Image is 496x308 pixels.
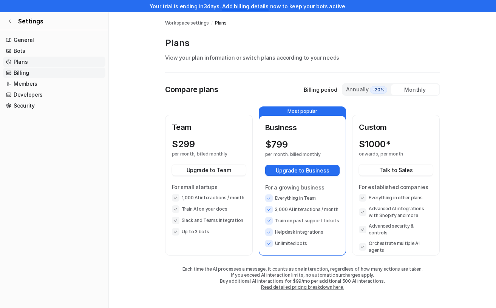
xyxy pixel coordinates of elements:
p: Business [265,122,340,133]
p: Buy additional AI interactions for $99/mo per additional 500 AI interactions. [165,278,440,284]
li: Up to 3 bots [172,228,246,236]
button: Upgrade to Business [265,165,340,176]
a: Add billing details [222,3,269,9]
p: View your plan information or switch plans according to your needs [165,54,440,62]
p: Custom [359,122,433,133]
p: If you exceed AI interaction limits, no automatic surcharges apply. [165,272,440,278]
a: Plans [215,20,227,26]
p: Billing period [304,86,337,94]
p: Most popular [259,107,346,116]
li: Helpdesk integrations [265,228,340,236]
a: Developers [3,89,105,100]
a: Read detailed pricing breakdown here. [261,284,344,290]
span: Settings [18,17,43,26]
p: For established companies [359,183,433,191]
a: Security [3,100,105,111]
p: Each time the AI processes a message, it counts as one interaction, regardless of how many action... [165,266,440,272]
a: Billing [3,68,105,78]
p: For small startups [172,183,246,191]
p: Team [172,122,246,133]
li: Advanced security & controls [359,223,433,236]
li: 3,000 AI interactions / month [265,206,340,213]
span: -20% [370,86,387,94]
button: Upgrade to Team [172,165,246,176]
li: Slack and Teams integration [172,217,246,224]
span: / [211,20,213,26]
li: Everything in Team [265,194,340,202]
p: $ 799 [265,139,288,150]
p: Compare plans [165,84,218,95]
p: onwards, per month [359,151,419,157]
a: Members [3,79,105,89]
li: Unlimited bots [265,240,340,247]
a: Workspace settings [165,20,209,26]
a: General [3,35,105,45]
button: Talk to Sales [359,165,433,176]
li: Train on past support tickets [265,217,340,225]
li: Orchestrate multiple AI agents [359,240,433,254]
p: Plans [165,37,440,49]
p: For a growing business [265,183,340,191]
p: $ 299 [172,139,195,149]
div: Annually [346,85,388,94]
li: Train AI on your docs [172,205,246,213]
li: Everything in other plans [359,194,433,202]
div: Monthly [391,84,439,95]
li: Advanced AI integrations with Shopify and more [359,205,433,219]
a: Bots [3,46,105,56]
a: Plans [3,57,105,67]
p: per month, billed monthly [172,151,232,157]
p: $ 1000* [359,139,391,149]
p: per month, billed monthly [265,151,326,157]
li: 1,000 AI interactions / month [172,194,246,202]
